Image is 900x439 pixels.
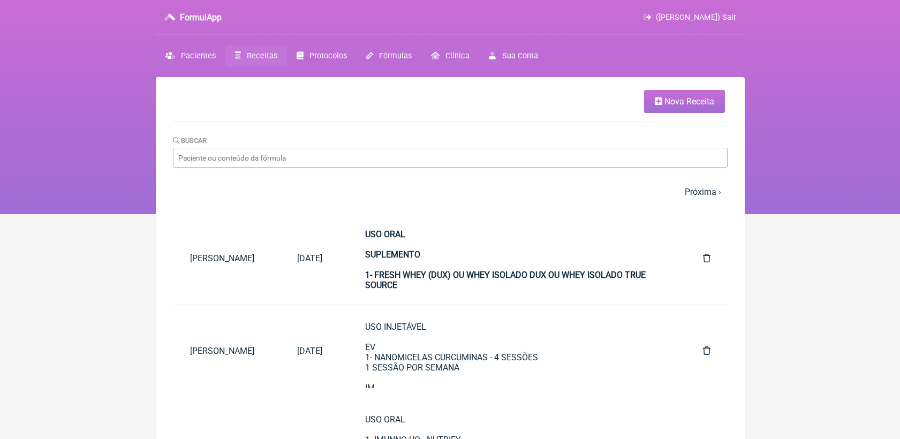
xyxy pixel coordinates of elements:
a: [DATE] [280,337,339,365]
a: USO INJETÁVELEV1- NANOMICELAS CURCUMINAS - 4 SESSÕES1 SESSÃO POR SEMANAIM1- ADEK - 1 AMPOLAINDICA... [348,313,677,388]
a: [PERSON_NAME] [173,337,280,365]
a: Clínica [421,46,479,66]
a: ([PERSON_NAME]) Sair [644,13,736,22]
span: Clínica [445,51,470,60]
span: Protocolos [309,51,347,60]
a: [PERSON_NAME] [173,245,280,272]
span: Pacientes [181,51,216,60]
a: USO ORALSUPLEMENTO1- FRESH WHEY (DUX) OU WHEY ISOLADO DUX OU WHEY ISOLADO TRUE SOURCECONSUMIR CON... [348,221,677,296]
strong: USO ORAL SUPLEMENTO [365,229,420,260]
span: Nova Receita [664,96,714,107]
span: Fórmulas [379,51,412,60]
strong: 1- FRESH WHEY (DUX) OU WHEY ISOLADO DUX OU WHEY ISOLADO TRUE SOURCE [365,270,646,290]
nav: pager [173,180,728,203]
span: Sua Conta [502,51,538,60]
span: Receitas [247,51,277,60]
label: Buscar [173,137,207,145]
a: Protocolos [287,46,357,66]
a: Fórmulas [357,46,421,66]
a: Sua Conta [479,46,547,66]
a: Nova Receita [644,90,725,113]
span: ([PERSON_NAME]) Sair [656,13,736,22]
div: USO INJETÁVEL EV 1- NANOMICELAS CURCUMINAS - 4 SESSÕES 1 SESSÃO POR SEMANA IM 1- ADEK - 1 AMPOLA ... [365,322,660,413]
a: Pacientes [156,46,225,66]
div: CONSUMIR CONFORMA PLANO NUTRICIONAL CONSUMIR 5G (1 MEDIDOR) PELA MANHÃ JUNTO COM A CREATINA E AS ... [365,229,660,361]
a: [DATE] [280,245,339,272]
input: Paciente ou conteúdo da fórmula [173,148,728,168]
a: Próxima › [685,187,721,197]
a: Receitas [225,46,287,66]
h3: FormulApp [180,12,222,22]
